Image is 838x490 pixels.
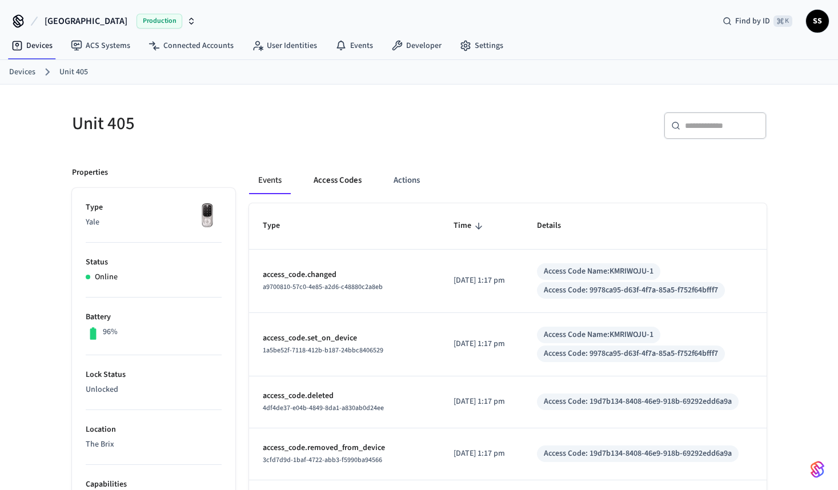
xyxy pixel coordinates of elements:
p: [DATE] 1:17 pm [454,448,510,460]
p: Yale [86,216,222,228]
button: Access Codes [304,167,371,194]
a: ACS Systems [62,35,139,56]
p: [DATE] 1:17 pm [454,275,510,287]
a: Connected Accounts [139,35,243,56]
p: Battery [86,311,222,323]
a: User Identities [243,35,326,56]
span: Find by ID [735,15,770,27]
div: Access Code Name: KMRIWOJU-1 [544,329,653,341]
span: Details [537,217,576,235]
p: Status [86,256,222,268]
a: Devices [2,35,62,56]
div: Access Code: 19d7b134-8408-46e9-918b-69292edd6a9a [544,396,732,408]
p: The Brix [86,439,222,451]
span: Type [263,217,295,235]
button: SS [806,10,829,33]
p: 96% [103,326,118,338]
img: Yale Assure Touchscreen Wifi Smart Lock, Satin Nickel, Front [193,202,222,230]
p: Type [86,202,222,214]
p: access_code.set_on_device [263,332,426,344]
div: Find by ID⌘ K [713,11,801,31]
button: Events [249,167,291,194]
span: ⌘ K [773,15,792,27]
a: Devices [9,66,35,78]
h5: Unit 405 [72,112,412,135]
div: ant example [249,167,767,194]
span: Time [454,217,486,235]
p: Online [95,271,118,283]
div: Access Code Name: KMRIWOJU-1 [544,266,653,278]
a: Settings [451,35,512,56]
p: Lock Status [86,369,222,381]
p: Properties [72,167,108,179]
div: Access Code: 9978ca95-d63f-4f7a-85a5-f752f64bfff7 [544,284,718,296]
span: SS [807,11,828,31]
a: Unit 405 [59,66,88,78]
span: [GEOGRAPHIC_DATA] [45,14,127,28]
p: [DATE] 1:17 pm [454,396,510,408]
p: access_code.changed [263,269,426,281]
button: Actions [384,167,429,194]
img: SeamLogoGradient.69752ec5.svg [811,460,824,479]
a: Events [326,35,382,56]
a: Developer [382,35,451,56]
span: a9700810-57c0-4e85-a2d6-c48880c2a8eb [263,282,383,292]
div: Access Code: 9978ca95-d63f-4f7a-85a5-f752f64bfff7 [544,348,718,360]
p: [DATE] 1:17 pm [454,338,510,350]
span: 4df4de37-e04b-4849-8da1-a830ab0d24ee [263,403,384,413]
div: Access Code: 19d7b134-8408-46e9-918b-69292edd6a9a [544,448,732,460]
p: Unlocked [86,384,222,396]
p: access_code.removed_from_device [263,442,426,454]
span: 3cfd7d9d-1baf-4722-abb3-f5990ba94566 [263,455,382,465]
span: Production [137,14,182,29]
p: access_code.deleted [263,390,426,402]
p: Location [86,424,222,436]
span: 1a5be52f-7118-412b-b187-24bbc8406529 [263,346,383,355]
